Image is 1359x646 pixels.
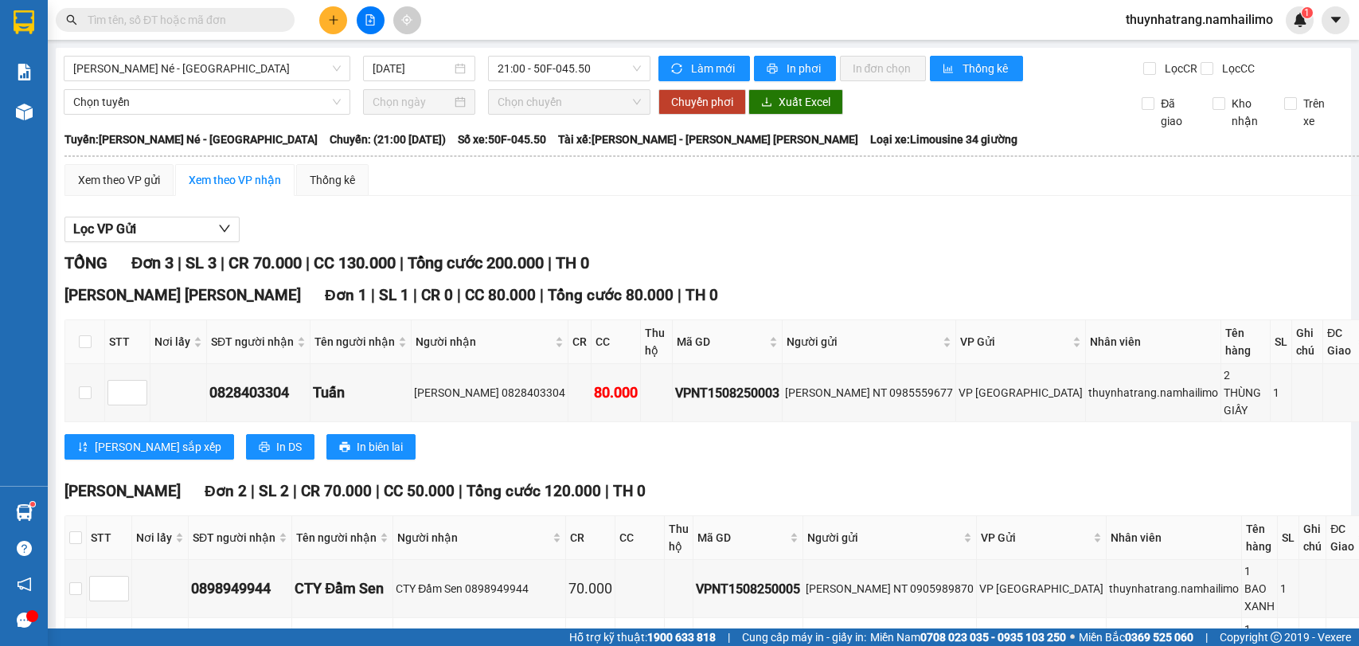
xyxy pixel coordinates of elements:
span: Nơi lấy [136,529,172,546]
button: sort-ascending[PERSON_NAME] sắp xếp [64,434,234,460]
span: | [371,286,375,304]
div: Tuấn [313,382,408,404]
span: aim [401,14,412,25]
th: Thu hộ [641,320,673,364]
span: Đã giao [1154,95,1201,130]
button: aim [393,6,421,34]
span: Đơn 3 [131,253,174,272]
span: plus [328,14,339,25]
span: Lọc CC [1216,60,1257,77]
span: | [293,482,297,500]
button: In đơn chọn [840,56,927,81]
strong: 1900 633 818 [647,631,716,644]
div: [PERSON_NAME] NT 0905989870 [806,580,974,597]
span: TH 0 [685,286,718,304]
td: 0898949944 [189,560,292,618]
div: 1 [1273,384,1289,401]
span: Xuất Excel [779,93,830,111]
span: VP Gửi [981,529,1090,546]
span: [PERSON_NAME] [PERSON_NAME] [64,286,301,304]
div: CTY Đầm Sen [295,577,390,600]
span: TỔNG [64,253,107,272]
span: SL 3 [185,253,217,272]
span: Mã GD [697,529,787,546]
span: bar-chart [943,63,956,76]
span: thuynhatrang.namhailimo [1113,10,1286,29]
img: solution-icon [16,64,33,80]
b: Tuyến: [PERSON_NAME] Né - [GEOGRAPHIC_DATA] [64,133,318,146]
span: | [221,253,225,272]
span: Người gửi [807,529,960,546]
span: Số xe: 50F-045.50 [458,131,546,148]
td: VPNT1508250003 [673,364,783,422]
span: Chọn chuyến [498,90,640,114]
span: In DS [276,438,302,456]
span: In phơi [787,60,823,77]
span: CR 0 [421,286,453,304]
span: [PERSON_NAME] [64,482,181,500]
div: 80.000 [594,382,638,404]
span: | [413,286,417,304]
span: notification [17,577,32,592]
span: Người gửi [787,333,939,350]
th: Nhân viên [1107,516,1242,560]
span: search [66,14,77,25]
span: Tổng cước 200.000 [408,253,544,272]
span: Người nhận [397,529,549,546]
th: CC [615,516,665,560]
span: SĐT người nhận [193,529,275,546]
span: Đơn 1 [325,286,367,304]
button: printerIn DS [246,434,314,460]
span: | [457,286,461,304]
span: caret-down [1329,13,1343,27]
div: Thống kê [310,171,355,189]
span: Kho nhận [1225,95,1271,130]
span: Lọc VP Gửi [73,219,136,239]
input: Chọn ngày [373,93,451,111]
span: SL 1 [379,286,409,304]
span: | [376,482,380,500]
td: CTY Đầm Sen [292,560,393,618]
strong: 0369 525 060 [1125,631,1193,644]
span: ĐC Giao [1330,520,1354,555]
span: copyright [1271,632,1282,643]
button: printerIn biên lai [326,434,416,460]
span: Tên người nhận [314,333,395,350]
span: file-add [365,14,376,25]
span: Thống kê [963,60,1010,77]
span: | [306,253,310,272]
div: VPNT1508250003 [675,383,779,403]
span: Tài xế: [PERSON_NAME] - [PERSON_NAME] [PERSON_NAME] [558,131,858,148]
span: CR 70.000 [228,253,302,272]
th: CR [568,320,592,364]
div: 70.000 [568,577,612,600]
div: 1 BAO XANH [1244,562,1275,615]
span: Lọc CR [1158,60,1200,77]
th: Ghi chú [1299,516,1326,560]
span: printer [259,441,270,454]
span: Chọn tuyến [73,90,341,114]
td: 0828403304 [207,364,310,422]
button: syncLàm mới [658,56,750,81]
span: | [548,253,552,272]
img: icon-new-feature [1293,13,1307,27]
th: SL [1278,516,1299,560]
span: Nha Trang - Mũi Né - Sài Gòn [73,57,341,80]
span: 1 [1304,7,1310,18]
td: Tuấn [310,364,412,422]
button: plus [319,6,347,34]
div: VP [GEOGRAPHIC_DATA] [979,580,1103,597]
span: Mã GD [677,333,766,350]
button: bar-chartThống kê [930,56,1023,81]
button: caret-down [1322,6,1349,34]
th: Tên hàng [1242,516,1278,560]
span: Người nhận [416,333,552,350]
div: thuynhatrang.namhailimo [1088,384,1218,401]
span: | [178,253,182,272]
th: Ghi chú [1292,320,1323,364]
span: Tổng cước 120.000 [467,482,601,500]
span: VP Gửi [960,333,1069,350]
img: warehouse-icon [16,104,33,120]
span: | [728,628,730,646]
div: [PERSON_NAME] 0828403304 [414,384,565,401]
